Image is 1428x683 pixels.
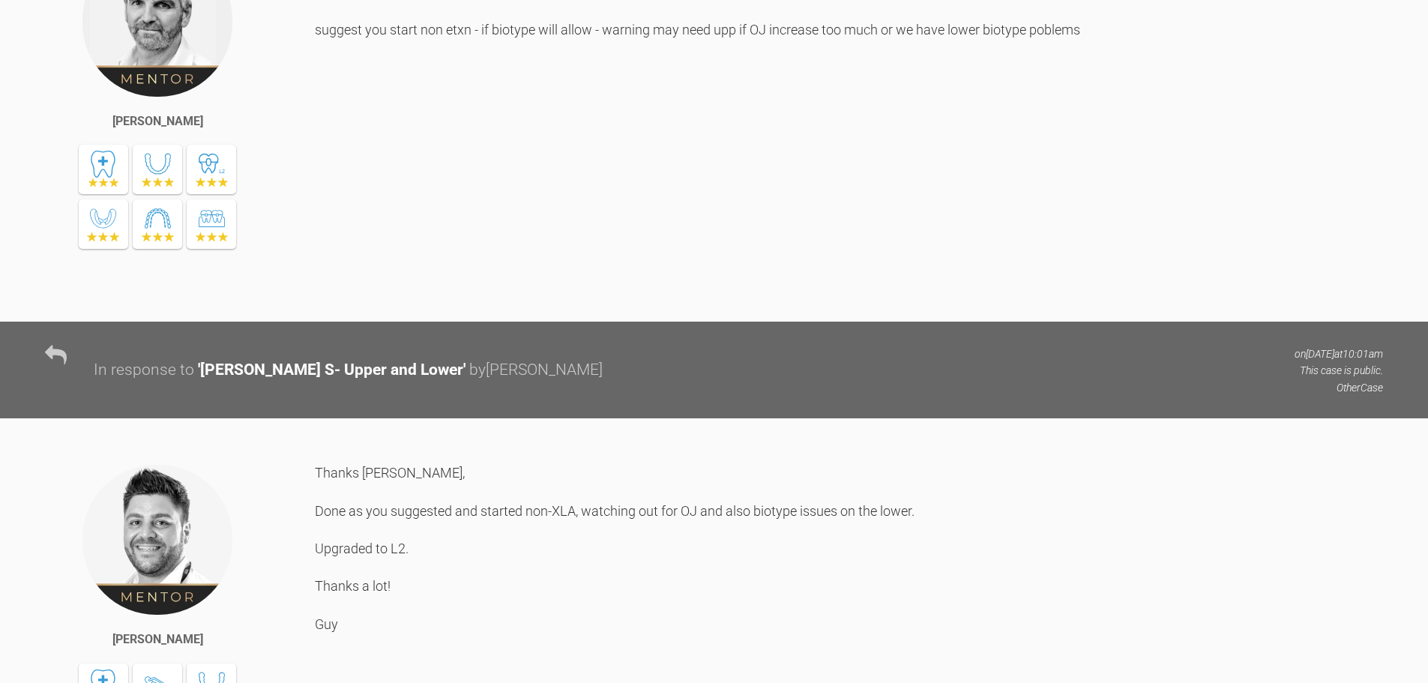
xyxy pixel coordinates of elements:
[94,358,194,383] div: In response to
[198,358,466,383] div: ' [PERSON_NAME] S- Upper and Lower '
[1295,346,1383,362] p: on [DATE] at 10:01am
[1295,379,1383,396] p: Other Case
[469,358,603,383] div: by [PERSON_NAME]
[81,463,234,616] img: Guy Wells
[112,630,203,649] div: [PERSON_NAME]
[112,112,203,131] div: [PERSON_NAME]
[1295,362,1383,379] p: This case is public.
